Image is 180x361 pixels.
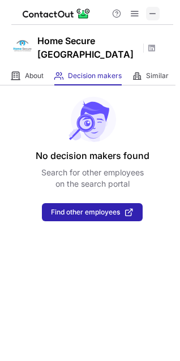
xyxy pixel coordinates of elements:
span: Similar [146,71,169,80]
span: Find other employees [51,208,120,216]
p: Search for other employees on the search portal [41,167,144,190]
h1: Home Secure [GEOGRAPHIC_DATA] [37,34,139,61]
img: ContactOut v5.3.10 [23,7,91,20]
span: Decision makers [68,71,122,80]
img: No leads found [68,97,117,142]
header: No decision makers found [36,149,149,162]
img: dd2f68fb3b4be44e182b879735bfa60e [11,35,34,57]
button: Find other employees [42,203,143,221]
span: About [25,71,44,80]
